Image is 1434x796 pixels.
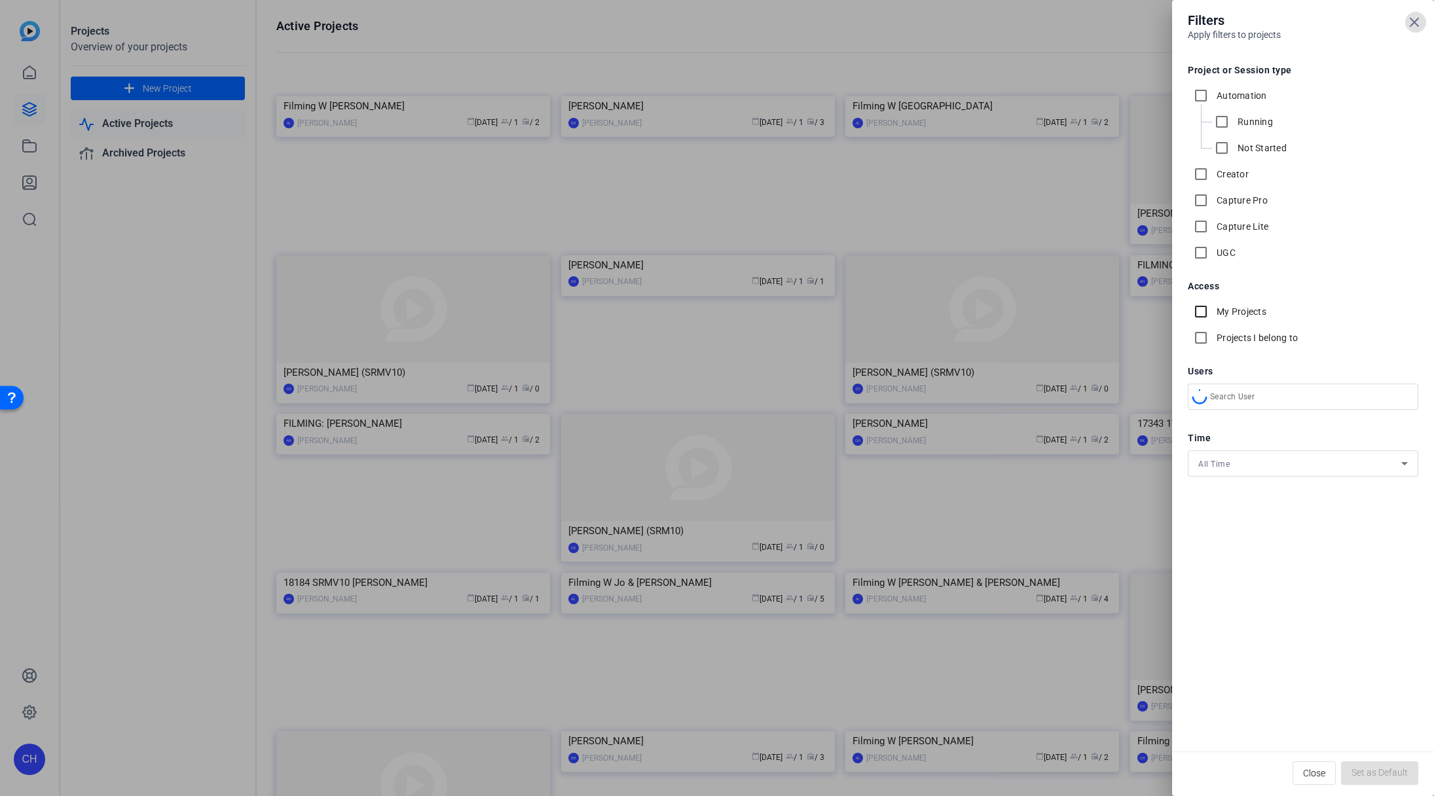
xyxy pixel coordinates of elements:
input: Search User [1210,389,1408,405]
label: My Projects [1214,305,1266,318]
label: Projects I belong to [1214,331,1298,344]
span: Close [1303,761,1325,786]
h5: Access [1188,281,1418,291]
button: Close [1293,761,1336,785]
h5: Project or Session type [1188,65,1418,75]
h5: Users [1188,367,1418,376]
h5: Time [1188,433,1418,443]
label: Creator [1214,168,1249,181]
label: Capture Lite [1214,220,1268,233]
h4: Filters [1188,10,1418,30]
label: Capture Pro [1214,194,1268,207]
label: Not Started [1235,141,1287,154]
label: Automation [1214,89,1267,102]
h6: Apply filters to projects [1188,30,1418,39]
label: UGC [1214,246,1236,259]
label: Running [1235,115,1273,128]
span: All Time [1198,460,1230,469]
